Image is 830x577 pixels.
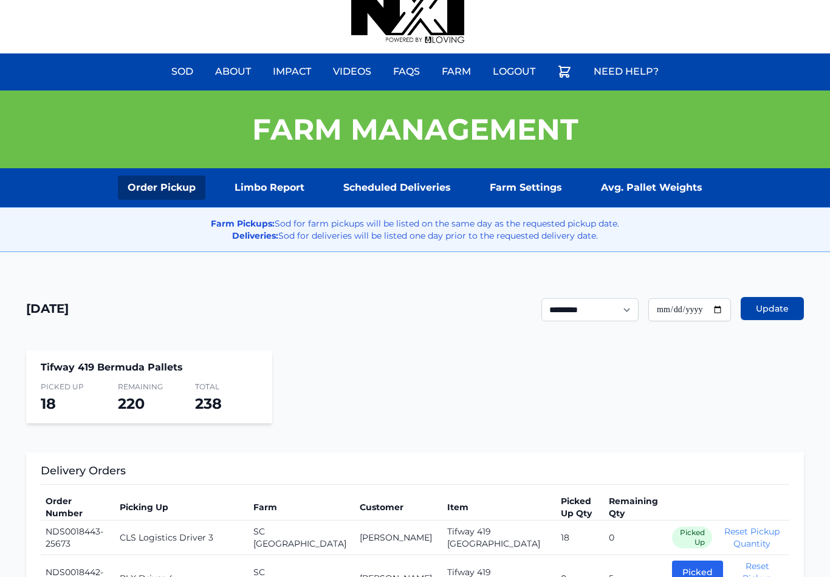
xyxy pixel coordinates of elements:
h1: [DATE] [26,300,69,317]
td: NDS0018443-25673 [41,521,115,555]
a: Order Pickup [118,176,205,200]
th: Picked Up Qty [556,494,604,521]
a: Impact [266,57,318,86]
a: Need Help? [586,57,666,86]
td: 0 [604,521,667,555]
a: FAQs [386,57,427,86]
span: Update [756,302,789,315]
a: Scheduled Deliveries [334,176,461,200]
a: Avg. Pallet Weights [591,176,712,200]
span: Picked Up [672,527,712,548]
span: Picked Up [41,382,103,392]
a: Sod [164,57,201,86]
a: Farm [434,57,478,86]
th: Customer [355,494,443,521]
td: CLS Logistics Driver 3 [115,521,249,555]
button: Update [741,297,804,320]
h3: Delivery Orders [41,462,789,485]
span: 238 [195,395,222,412]
th: Farm [249,494,354,521]
td: SC [GEOGRAPHIC_DATA] [249,521,354,555]
a: Videos [326,57,379,86]
strong: Deliveries: [232,230,278,241]
td: 18 [556,521,604,555]
a: Farm Settings [480,176,572,200]
button: Reset Pickup Quantity [719,525,784,550]
span: 18 [41,395,56,412]
h1: Farm Management [252,115,578,144]
span: Total [195,382,258,392]
td: [PERSON_NAME] [355,521,443,555]
a: Logout [485,57,543,86]
h4: Tifway 419 Bermuda Pallets [41,360,258,375]
th: Item [442,494,556,521]
a: About [208,57,258,86]
th: Picking Up [115,494,249,521]
strong: Farm Pickups: [211,218,275,229]
span: Remaining [118,382,180,392]
a: Limbo Report [225,176,314,200]
td: Tifway 419 [GEOGRAPHIC_DATA] [442,521,556,555]
th: Order Number [41,494,115,521]
th: Remaining Qty [604,494,667,521]
span: 220 [118,395,145,412]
